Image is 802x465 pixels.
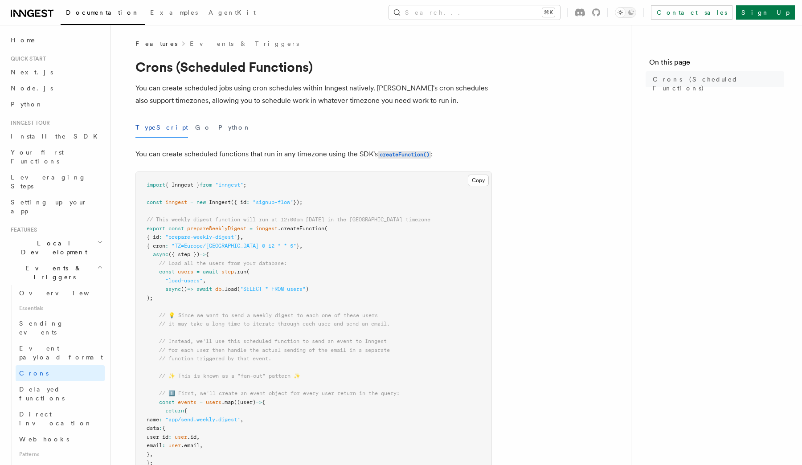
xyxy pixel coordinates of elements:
[16,365,105,381] a: Crons
[378,150,431,158] a: createFunction()
[181,442,200,449] span: .email
[19,386,65,402] span: Delayed functions
[147,442,162,449] span: email
[7,169,105,194] a: Leveraging Steps
[162,442,165,449] span: :
[240,286,306,292] span: "SELECT * FROM users"
[615,7,636,18] button: Toggle dark mode
[389,5,560,20] button: Search...⌘K
[159,312,378,318] span: // 💡 Since we want to send a weekly digest to each one of these users
[19,436,69,443] span: Webhooks
[159,260,287,266] span: // Load all the users from your database:
[147,199,162,205] span: const
[19,320,64,336] span: Sending events
[203,277,206,284] span: ,
[145,3,203,24] a: Examples
[11,199,87,215] span: Setting up your app
[159,269,175,275] span: const
[256,225,278,232] span: inngest
[196,199,206,205] span: new
[135,39,177,48] span: Features
[221,286,237,292] span: .load
[168,442,181,449] span: user
[181,286,187,292] span: ()
[135,59,492,75] h1: Crons (Scheduled Functions)
[147,234,159,240] span: { id
[16,285,105,301] a: Overview
[135,82,492,107] p: You can create scheduled jobs using cron schedules within Inngest natively. [PERSON_NAME]'s cron ...
[7,239,97,257] span: Local Development
[16,301,105,315] span: Essentials
[168,225,184,232] span: const
[7,55,46,62] span: Quick start
[165,182,200,188] span: { Inngest }
[19,290,111,297] span: Overview
[11,149,64,165] span: Your first Functions
[209,199,231,205] span: Inngest
[165,234,237,240] span: "prepare-weekly-digest"
[165,408,184,414] span: return
[221,399,234,405] span: .map
[187,225,246,232] span: prepareWeeklyDigest
[7,226,37,233] span: Features
[7,264,97,281] span: Events & Triggers
[16,447,105,461] span: Patterns
[196,269,200,275] span: =
[246,199,250,205] span: :
[7,235,105,260] button: Local Development
[19,345,103,361] span: Event payload format
[11,101,43,108] span: Python
[175,434,187,440] span: user
[200,442,203,449] span: ,
[11,133,103,140] span: Install the SDK
[206,399,221,405] span: users
[200,182,212,188] span: from
[16,431,105,447] a: Webhooks
[187,286,193,292] span: =>
[200,399,203,405] span: =
[159,321,390,327] span: // it may take a long time to iterate through each user and send an email.
[147,216,430,223] span: // This weekly digest function will run at 12:00pm [DATE] in the [GEOGRAPHIC_DATA] timezone
[649,71,784,96] a: Crons (Scheduled Functions)
[11,85,53,92] span: Node.js
[165,277,203,284] span: "load-users"
[203,269,218,275] span: await
[172,243,296,249] span: "TZ=Europe/[GEOGRAPHIC_DATA] 0 12 * * 5"
[7,119,50,126] span: Inngest tour
[159,416,162,423] span: :
[187,434,196,440] span: .id
[135,118,188,138] button: TypeScript
[296,243,299,249] span: }
[324,225,327,232] span: (
[147,434,168,440] span: user_id
[16,315,105,340] a: Sending events
[231,199,246,205] span: ({ id
[147,451,150,457] span: }
[306,286,309,292] span: )
[250,225,253,232] span: =
[240,234,243,240] span: ,
[468,175,489,186] button: Copy
[253,199,293,205] span: "signup-flow"
[165,416,240,423] span: "app/send.weekly.digest"
[66,9,139,16] span: Documentation
[378,151,431,159] code: createFunction()
[246,269,250,275] span: (
[153,251,168,257] span: async
[237,234,240,240] span: }
[11,69,53,76] span: Next.js
[196,434,200,440] span: ,
[147,425,159,431] span: data
[168,251,200,257] span: ({ step })
[206,251,209,257] span: {
[7,194,105,219] a: Setting up your app
[218,118,251,138] button: Python
[159,355,271,362] span: // function triggered by that event.
[178,399,196,405] span: events
[240,416,243,423] span: ,
[147,225,165,232] span: export
[16,340,105,365] a: Event payload format
[168,434,172,440] span: :
[150,9,198,16] span: Examples
[237,286,240,292] span: (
